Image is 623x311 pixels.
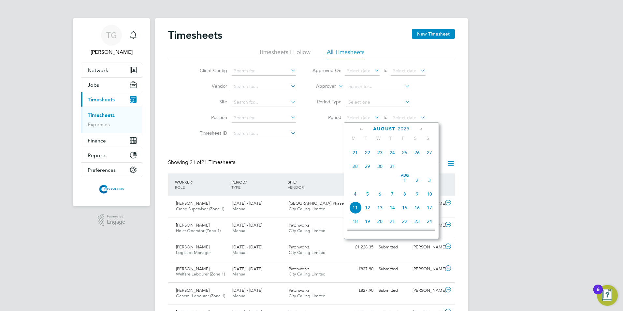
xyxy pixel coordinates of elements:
[347,135,360,141] span: M
[373,126,396,132] span: August
[349,215,361,228] span: 18
[176,266,210,272] span: [PERSON_NAME]
[176,293,225,299] span: General Labourer (Zone 1)
[198,67,227,73] label: Client Config
[190,159,235,166] span: 21 Timesheets
[88,152,107,158] span: Reports
[175,185,185,190] span: ROLE
[411,174,423,186] span: 2
[232,82,296,91] input: Search for...
[381,66,389,75] span: To
[361,146,374,159] span: 22
[81,148,142,162] button: Reports
[398,188,411,200] span: 8
[232,271,246,277] span: Manual
[386,146,398,159] span: 24
[259,48,311,60] li: Timesheets I Follow
[410,264,444,274] div: [PERSON_NAME]
[88,121,110,127] a: Expenses
[398,146,411,159] span: 25
[349,201,361,214] span: 11
[349,160,361,172] span: 28
[232,222,262,228] span: [DATE] - [DATE]
[232,293,246,299] span: Manual
[232,288,262,293] span: [DATE] - [DATE]
[98,214,125,226] a: Powered byEngage
[107,214,125,219] span: Powered by
[376,285,410,296] div: Submitted
[361,160,374,172] span: 29
[88,138,106,144] span: Finance
[398,201,411,214] span: 15
[81,184,142,194] a: Go to home page
[410,242,444,253] div: [PERSON_NAME]
[374,160,386,172] span: 30
[374,201,386,214] span: 13
[376,242,410,253] div: Submitted
[168,159,237,166] div: Showing
[296,179,297,185] span: /
[398,174,411,186] span: 1
[230,176,286,193] div: PERIOD
[411,201,423,214] span: 16
[176,250,211,255] span: Logistics Manager
[192,179,193,185] span: /
[381,113,389,122] span: To
[393,115,416,121] span: Select date
[190,159,201,166] span: 21 of
[176,200,210,206] span: [PERSON_NAME]
[288,185,304,190] span: VENDOR
[597,289,600,298] div: 6
[372,135,384,141] span: W
[349,146,361,159] span: 21
[360,135,372,141] span: T
[423,215,436,228] span: 24
[81,48,142,56] span: Toby Gibbs
[411,188,423,200] span: 9
[176,228,221,233] span: Hoist Operator (Zone 1)
[346,82,410,91] input: Search for...
[232,250,246,255] span: Manual
[403,160,441,167] label: Submitted
[232,98,296,107] input: Search for...
[173,176,230,193] div: WORKER
[393,68,416,74] span: Select date
[312,114,341,120] label: Period
[198,83,227,89] label: Vendor
[423,146,436,159] span: 27
[289,222,310,228] span: Patchworks
[198,130,227,136] label: Timesheet ID
[245,179,247,185] span: /
[176,288,210,293] span: [PERSON_NAME]
[168,29,222,42] h2: Timesheets
[384,135,397,141] span: T
[289,206,326,212] span: City Calling Limited
[81,25,142,56] a: TG[PERSON_NAME]
[398,126,410,132] span: 2025
[198,99,227,105] label: Site
[289,266,310,272] span: Patchworks
[374,146,386,159] span: 23
[81,163,142,177] button: Preferences
[386,160,398,172] span: 31
[342,264,376,274] div: £827.90
[289,271,326,277] span: City Calling Limited
[327,48,365,60] li: All Timesheets
[232,113,296,123] input: Search for...
[411,215,423,228] span: 23
[107,219,125,225] span: Engage
[232,206,246,212] span: Manual
[232,67,296,76] input: Search for...
[232,129,296,138] input: Search for...
[232,228,246,233] span: Manual
[346,98,410,107] input: Select one
[386,201,398,214] span: 14
[423,201,436,214] span: 17
[342,242,376,253] div: £1,228.35
[423,174,436,186] span: 3
[88,96,115,103] span: Timesheets
[176,271,225,277] span: Welfare Labourer (Zone 1)
[73,18,150,206] nav: Main navigation
[307,83,336,90] label: Approver
[374,188,386,200] span: 6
